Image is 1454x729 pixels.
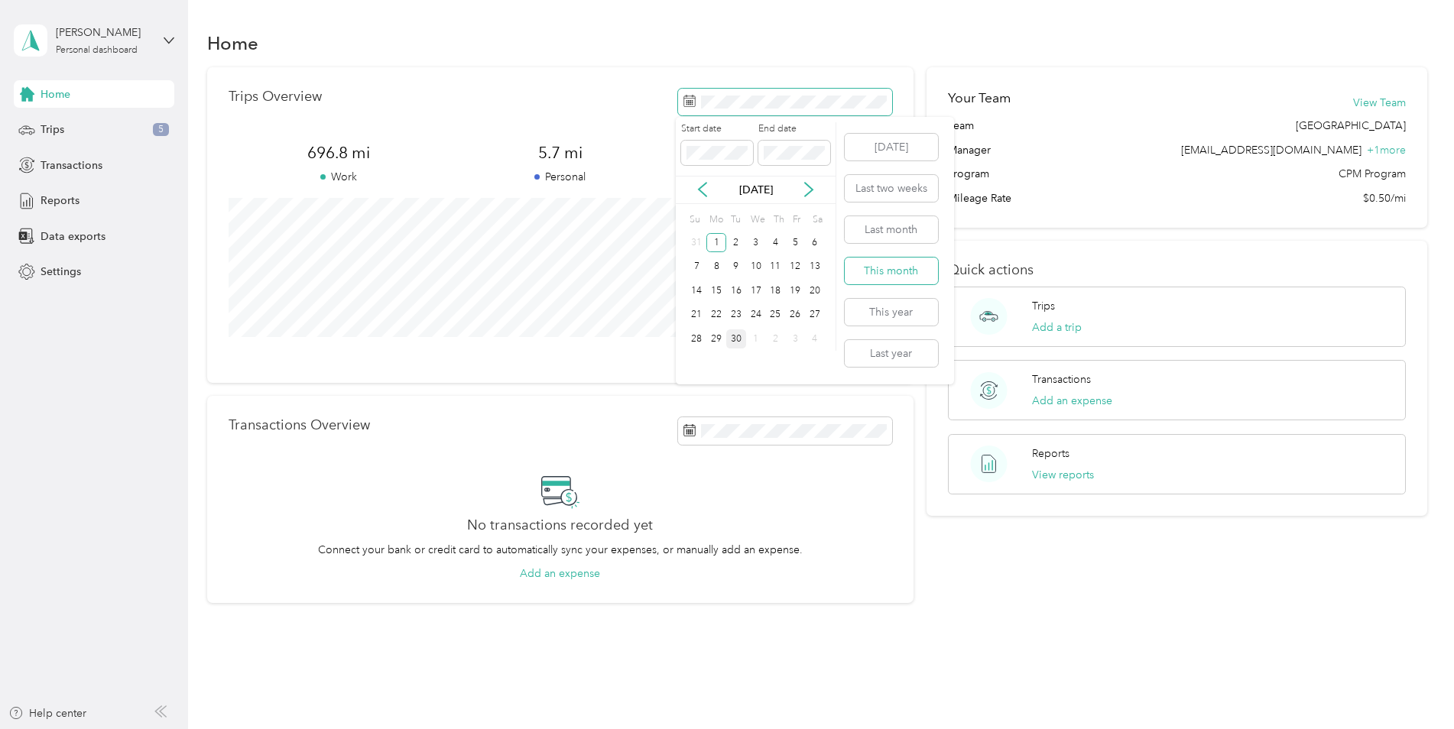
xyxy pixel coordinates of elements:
[671,142,892,164] span: 43.5 mi
[687,281,707,300] div: 14
[785,281,805,300] div: 19
[724,182,788,198] p: [DATE]
[1296,118,1406,134] span: [GEOGRAPHIC_DATA]
[1032,393,1112,409] button: Add an expense
[706,306,726,325] div: 22
[706,209,723,231] div: Mo
[1032,371,1091,387] p: Transactions
[805,281,825,300] div: 20
[687,233,707,252] div: 31
[706,258,726,277] div: 8
[1032,446,1069,462] p: Reports
[687,306,707,325] div: 21
[790,209,805,231] div: Fr
[41,157,102,173] span: Transactions
[318,542,803,558] p: Connect your bank or credit card to automatically sync your expenses, or manually add an expense.
[948,262,1406,278] p: Quick actions
[845,175,938,202] button: Last two weeks
[687,258,707,277] div: 7
[948,190,1011,206] span: Mileage Rate
[748,209,766,231] div: We
[1353,95,1406,111] button: View Team
[765,329,785,348] div: 2
[845,134,938,160] button: [DATE]
[229,169,450,185] p: Work
[810,209,825,231] div: Sa
[765,281,785,300] div: 18
[726,258,746,277] div: 9
[229,142,450,164] span: 696.8 mi
[765,258,785,277] div: 11
[785,233,805,252] div: 5
[746,258,766,277] div: 10
[1363,190,1406,206] span: $0.50/mi
[948,89,1011,108] h2: Your Team
[41,122,64,138] span: Trips
[726,233,746,252] div: 2
[56,24,151,40] div: [PERSON_NAME]
[746,329,766,348] div: 1
[467,517,653,533] h2: No transactions recorded yet
[671,169,892,185] p: Unclassified
[785,258,805,277] div: 12
[681,122,753,136] label: Start date
[520,565,600,582] button: Add an expense
[229,417,370,433] p: Transactions Overview
[706,233,726,252] div: 1
[1368,643,1454,729] iframe: Everlance-gr Chat Button Frame
[41,228,105,245] span: Data exports
[805,306,825,325] div: 27
[765,306,785,325] div: 25
[845,340,938,367] button: Last year
[41,264,81,280] span: Settings
[706,329,726,348] div: 29
[450,142,670,164] span: 5.7 mi
[1032,319,1082,335] button: Add a trip
[845,258,938,284] button: This month
[687,209,702,231] div: Su
[758,122,830,136] label: End date
[845,216,938,243] button: Last month
[1181,144,1362,157] span: [EMAIL_ADDRESS][DOMAIN_NAME]
[229,89,322,105] p: Trips Overview
[56,46,138,55] div: Personal dashboard
[1367,144,1406,157] span: + 1 more
[726,329,746,348] div: 30
[153,123,169,137] span: 5
[785,306,805,325] div: 26
[706,281,726,300] div: 15
[805,233,825,252] div: 6
[41,86,70,102] span: Home
[948,118,974,134] span: Team
[785,329,805,348] div: 3
[1339,166,1406,182] span: CPM Program
[805,258,825,277] div: 13
[1032,467,1094,483] button: View reports
[41,193,80,209] span: Reports
[726,306,746,325] div: 23
[746,233,766,252] div: 3
[805,329,825,348] div: 4
[845,299,938,326] button: This year
[746,281,766,300] div: 17
[450,169,670,185] p: Personal
[687,329,707,348] div: 28
[948,142,991,158] span: Manager
[746,306,766,325] div: 24
[729,209,743,231] div: Tu
[771,209,785,231] div: Th
[1032,298,1055,314] p: Trips
[8,705,86,721] button: Help center
[726,281,746,300] div: 16
[207,35,258,51] h1: Home
[765,233,785,252] div: 4
[948,166,989,182] span: Program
